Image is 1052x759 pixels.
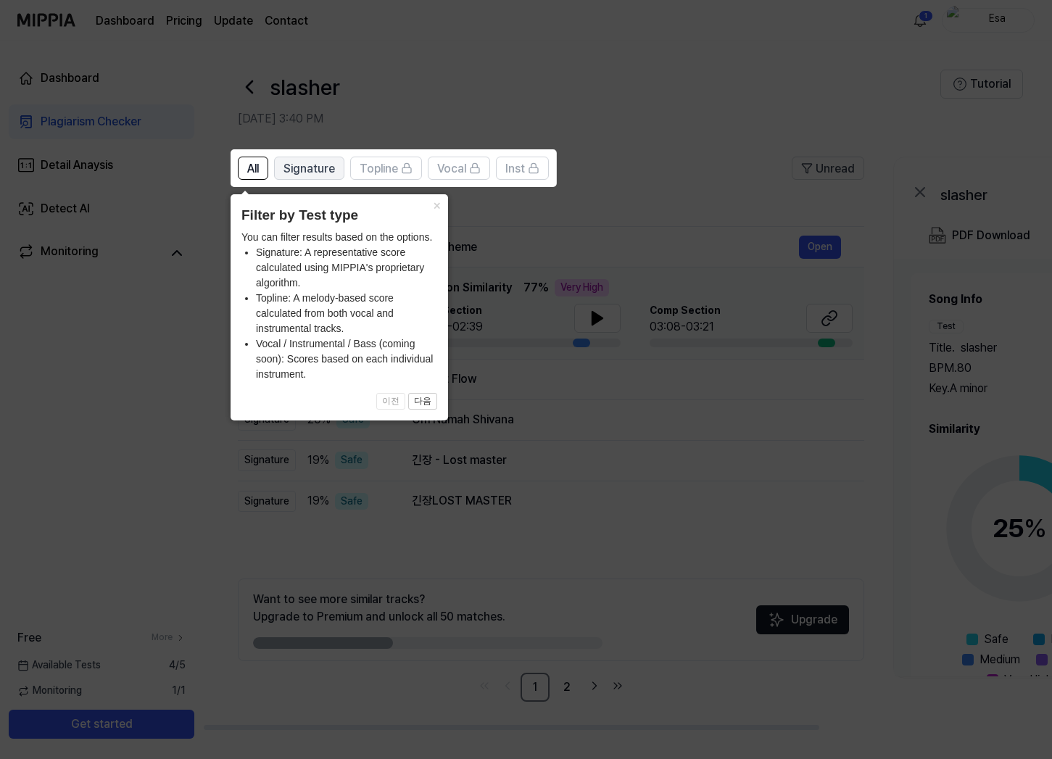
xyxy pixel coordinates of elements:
[283,160,335,178] span: Signature
[256,291,437,336] li: Topline: A melody-based score calculated from both vocal and instrumental tracks.
[238,157,268,180] button: All
[437,160,466,178] span: Vocal
[241,230,437,382] div: You can filter results based on the options.
[256,245,437,291] li: Signature: A representative score calculated using MIPPIA's proprietary algorithm.
[360,160,398,178] span: Topline
[496,157,549,180] button: Inst
[425,194,448,215] button: Close
[256,336,437,382] li: Vocal / Instrumental / Bass (coming soon): Scores based on each individual instrument.
[505,160,525,178] span: Inst
[350,157,422,180] button: Topline
[247,160,259,178] span: All
[428,157,490,180] button: Vocal
[408,393,437,410] button: 다음
[274,157,344,180] button: Signature
[241,205,437,226] header: Filter by Test type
